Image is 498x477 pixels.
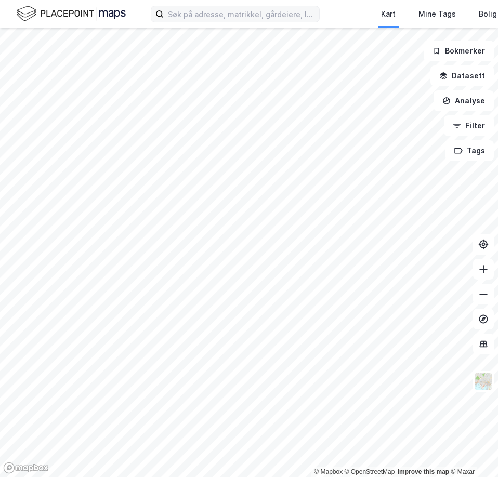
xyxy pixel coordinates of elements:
iframe: Chat Widget [446,427,498,477]
img: logo.f888ab2527a4732fd821a326f86c7f29.svg [17,5,126,23]
div: Kart [381,8,396,20]
div: Bolig [479,8,497,20]
div: Mine Tags [418,8,456,20]
input: Søk på adresse, matrikkel, gårdeiere, leietakere eller personer [164,6,319,22]
div: Kontrollprogram for chat [446,427,498,477]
